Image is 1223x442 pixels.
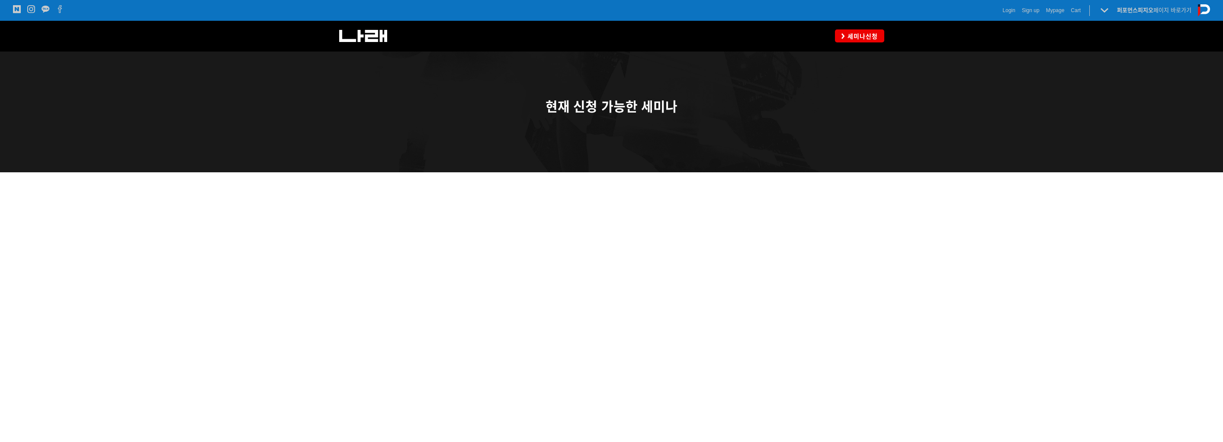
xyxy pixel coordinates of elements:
[1117,7,1191,13] a: 퍼포먼스피지오페이지 바로가기
[835,29,884,42] a: 세미나신청
[1071,6,1081,15] a: Cart
[546,100,677,114] span: 현재 신청 가능한 세미나
[1117,7,1153,13] strong: 퍼포먼스피지오
[845,32,878,41] span: 세미나신청
[1022,6,1040,15] a: Sign up
[1003,6,1015,15] a: Login
[1046,6,1065,15] a: Mypage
